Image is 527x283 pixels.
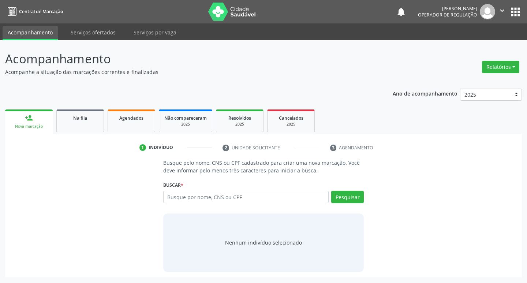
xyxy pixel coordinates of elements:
[228,115,251,121] span: Resolvidos
[273,122,309,127] div: 2025
[5,68,367,76] p: Acompanhe a situação das marcações correntes e finalizadas
[418,5,477,12] div: [PERSON_NAME]
[480,4,495,19] img: img
[221,122,258,127] div: 2025
[25,114,33,122] div: person_add
[225,239,302,246] div: Nenhum indivíduo selecionado
[164,122,207,127] div: 2025
[393,89,457,98] p: Ano de acompanhamento
[119,115,143,121] span: Agendados
[163,191,329,203] input: Busque por nome, CNS ou CPF
[163,159,364,174] p: Busque pelo nome, CNS ou CPF cadastrado para criar uma nova marcação. Você deve informar pelo men...
[5,5,63,18] a: Central de Marcação
[331,191,364,203] button: Pesquisar
[396,7,406,17] button: notifications
[163,179,183,191] label: Buscar
[279,115,303,121] span: Cancelados
[10,124,48,129] div: Nova marcação
[482,61,519,73] button: Relatórios
[128,26,182,39] a: Serviços por vaga
[73,115,87,121] span: Na fila
[509,5,522,18] button: apps
[5,50,367,68] p: Acompanhamento
[19,8,63,15] span: Central de Marcação
[66,26,121,39] a: Serviços ofertados
[498,7,506,15] i: 
[139,144,146,151] div: 1
[495,4,509,19] button: 
[149,144,173,151] div: Indivíduo
[418,12,477,18] span: Operador de regulação
[164,115,207,121] span: Não compareceram
[3,26,58,40] a: Acompanhamento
